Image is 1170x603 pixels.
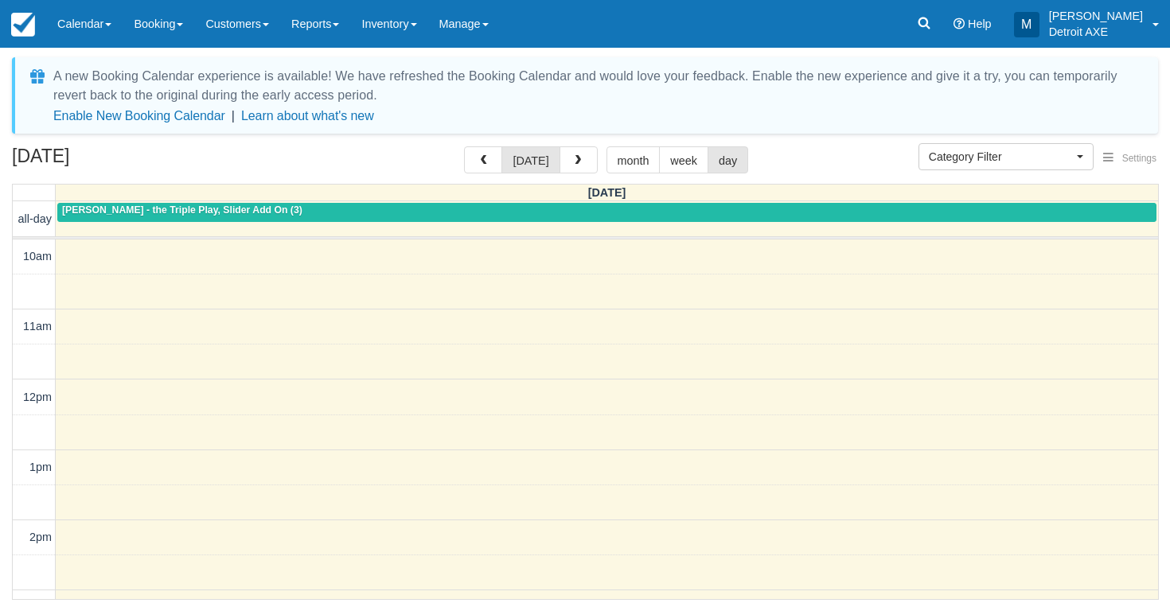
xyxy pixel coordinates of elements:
a: [PERSON_NAME] - the Triple Play, Slider Add On (3) [57,203,1156,222]
span: 12pm [23,391,52,403]
p: [PERSON_NAME] [1049,8,1143,24]
span: Settings [1122,153,1156,164]
span: | [232,109,235,123]
img: checkfront-main-nav-mini-logo.png [11,13,35,37]
button: Settings [1094,147,1166,170]
h2: [DATE] [12,146,213,176]
p: Detroit AXE [1049,24,1143,40]
span: 1pm [29,461,52,473]
span: 10am [23,250,52,263]
i: Help [954,18,965,29]
div: A new Booking Calendar experience is available! We have refreshed the Booking Calendar and would ... [53,67,1139,105]
button: month [606,146,661,173]
span: [PERSON_NAME] - the Triple Play, Slider Add On (3) [62,204,302,216]
div: M [1014,12,1039,37]
span: 2pm [29,531,52,543]
span: [DATE] [588,186,626,199]
span: Category Filter [929,149,1073,165]
span: Help [968,18,992,30]
button: week [659,146,708,173]
button: day [708,146,748,173]
button: Category Filter [918,143,1094,170]
a: Learn about what's new [241,109,374,123]
button: Enable New Booking Calendar [53,108,225,124]
span: 11am [23,320,52,333]
button: [DATE] [501,146,560,173]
